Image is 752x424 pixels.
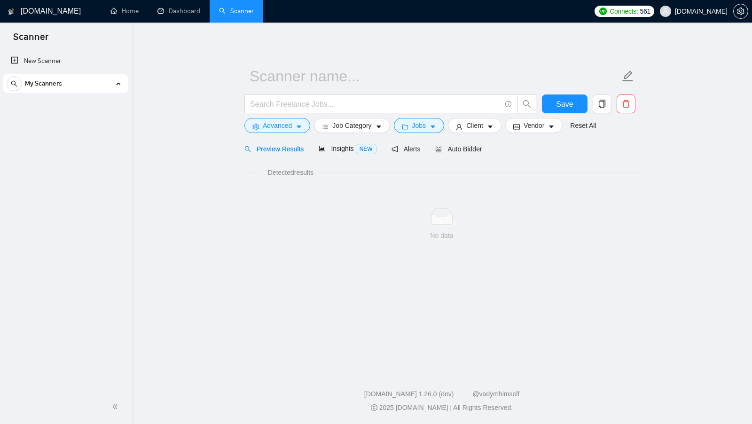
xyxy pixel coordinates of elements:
span: Alerts [392,145,421,153]
span: Job Category [332,120,371,131]
span: search [518,100,536,108]
span: info-circle [505,101,511,107]
span: search [7,80,21,87]
span: caret-down [296,123,302,130]
button: folderJobscaret-down [394,118,445,133]
button: copy [593,94,611,113]
button: Save [542,94,587,113]
span: caret-down [548,123,555,130]
span: NEW [356,144,376,154]
span: user [456,123,462,130]
span: setting [252,123,259,130]
span: Auto Bidder [435,145,482,153]
span: edit [622,70,634,82]
span: double-left [112,402,121,411]
input: Search Freelance Jobs... [250,98,501,110]
span: Save [556,98,573,110]
span: user [662,8,669,15]
button: search [7,76,22,91]
span: Detected results [261,167,320,178]
span: caret-down [487,123,493,130]
img: logo [8,4,15,19]
span: 561 [640,6,650,16]
span: Vendor [524,120,544,131]
span: idcard [513,123,520,130]
a: dashboardDashboard [157,7,200,15]
button: barsJob Categorycaret-down [314,118,390,133]
button: idcardVendorcaret-down [505,118,563,133]
span: search [244,146,251,152]
a: [DOMAIN_NAME] 1.26.0 (dev) [364,390,454,398]
span: Preview Results [244,145,304,153]
a: @vadymhimself [472,390,519,398]
a: setting [733,8,748,15]
img: upwork-logo.png [599,8,607,15]
span: Jobs [412,120,426,131]
a: New Scanner [11,52,120,71]
span: robot [435,146,442,152]
a: Reset All [570,120,596,131]
span: delete [617,100,635,108]
li: New Scanner [3,52,128,71]
span: copy [593,100,611,108]
li: My Scanners [3,74,128,97]
span: Connects: [610,6,638,16]
span: copyright [371,404,377,411]
span: caret-down [376,123,382,130]
button: userClientcaret-down [448,118,501,133]
span: Advanced [263,120,292,131]
button: settingAdvancedcaret-down [244,118,310,133]
span: setting [734,8,748,15]
input: Scanner name... [250,64,620,88]
div: No data [252,230,632,241]
span: caret-down [430,123,436,130]
span: My Scanners [25,74,62,93]
span: Client [466,120,483,131]
span: notification [392,146,398,152]
button: delete [617,94,635,113]
button: search [517,94,536,113]
div: 2025 [DOMAIN_NAME] | All Rights Reserved. [139,403,744,413]
a: searchScanner [219,7,254,15]
a: homeHome [110,7,139,15]
button: setting [733,4,748,19]
span: area-chart [319,145,325,152]
span: bars [322,123,329,130]
span: Scanner [6,30,56,50]
span: Insights [319,145,376,152]
span: folder [402,123,408,130]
